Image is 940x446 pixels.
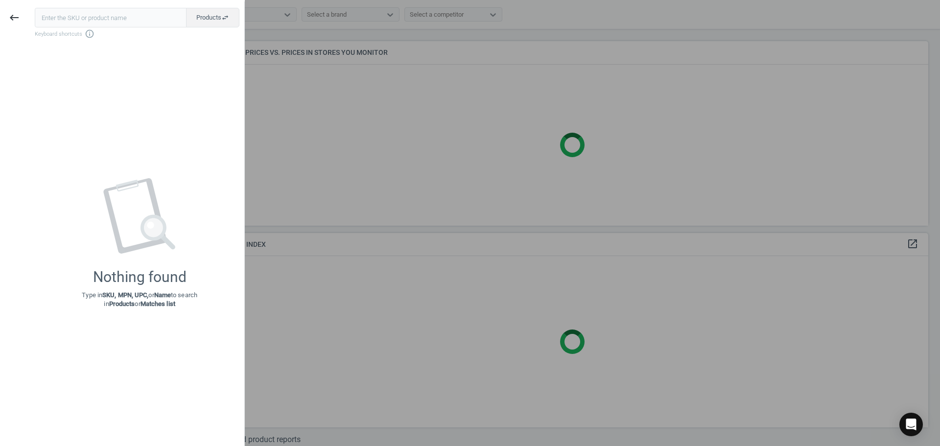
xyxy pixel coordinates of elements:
strong: Name [154,291,171,299]
input: Enter the SKU or product name [35,8,187,27]
i: info_outline [85,29,94,39]
button: Productsswap_horiz [186,8,239,27]
i: swap_horiz [221,14,229,22]
div: Open Intercom Messenger [899,413,923,436]
i: keyboard_backspace [8,12,20,23]
strong: SKU, MPN, UPC, [102,291,148,299]
p: Type in or to search in or [82,291,197,308]
button: keyboard_backspace [3,6,25,29]
strong: Products [109,300,135,307]
span: Products [196,13,229,22]
div: Nothing found [93,268,187,286]
span: Keyboard shortcuts [35,29,239,39]
strong: Matches list [141,300,175,307]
